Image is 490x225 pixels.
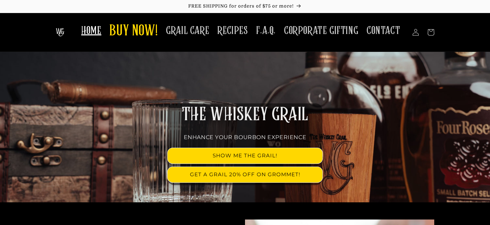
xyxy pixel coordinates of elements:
[284,24,358,37] span: CORPORATE GIFTING
[56,28,64,36] img: The Whiskey Grail
[256,24,276,37] span: F.A.Q.
[77,20,105,42] a: HOME
[213,20,252,42] a: RECIPES
[81,24,101,37] span: HOME
[109,22,158,41] span: BUY NOW!
[162,20,213,42] a: GRAIL CARE
[168,167,322,182] a: GET A GRAIL 20% OFF ON GROMMET!
[366,24,400,37] span: CONTACT
[168,148,322,164] a: SHOW ME THE GRAIL!
[280,20,362,42] a: CORPORATE GIFTING
[182,106,308,124] span: THE WHISKEY GRAIL
[7,3,483,9] p: FREE SHIPPING for orders of $75 or more!
[217,24,248,37] span: RECIPES
[184,134,307,140] span: ENHANCE YOUR BOURBON EXPERIENCE
[362,20,404,42] a: CONTACT
[105,18,162,45] a: BUY NOW!
[166,24,209,37] span: GRAIL CARE
[252,20,280,42] a: F.A.Q.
